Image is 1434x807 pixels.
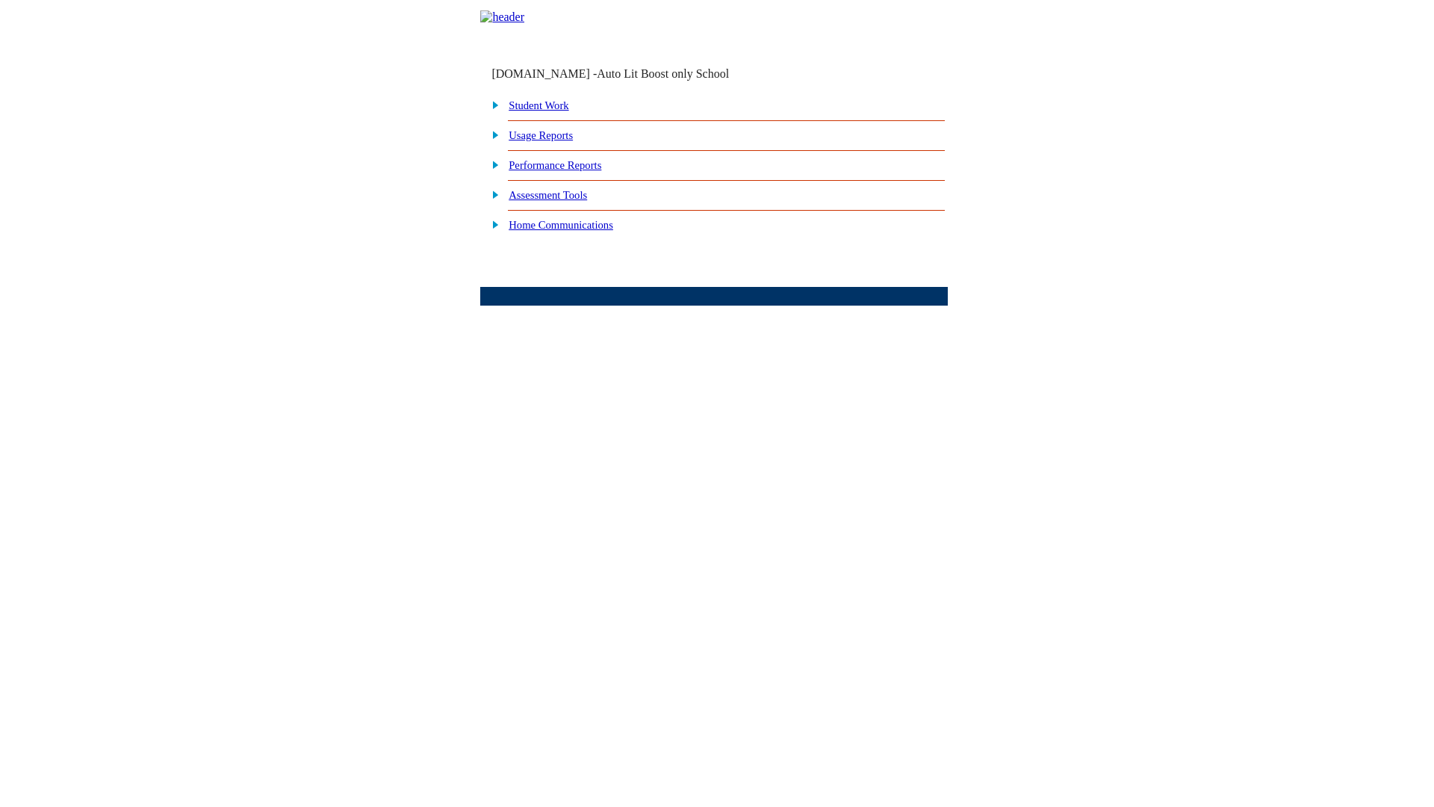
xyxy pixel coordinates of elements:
[509,129,573,141] a: Usage Reports
[509,159,601,171] a: Performance Reports
[484,98,500,111] img: plus.gif
[509,99,568,111] a: Student Work
[480,10,524,24] img: header
[484,217,500,231] img: plus.gif
[484,128,500,141] img: plus.gif
[509,189,587,201] a: Assessment Tools
[491,67,766,81] td: [DOMAIN_NAME] -
[509,219,613,231] a: Home Communications
[484,188,500,201] img: plus.gif
[597,67,729,80] nobr: Auto Lit Boost only School
[484,158,500,171] img: plus.gif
